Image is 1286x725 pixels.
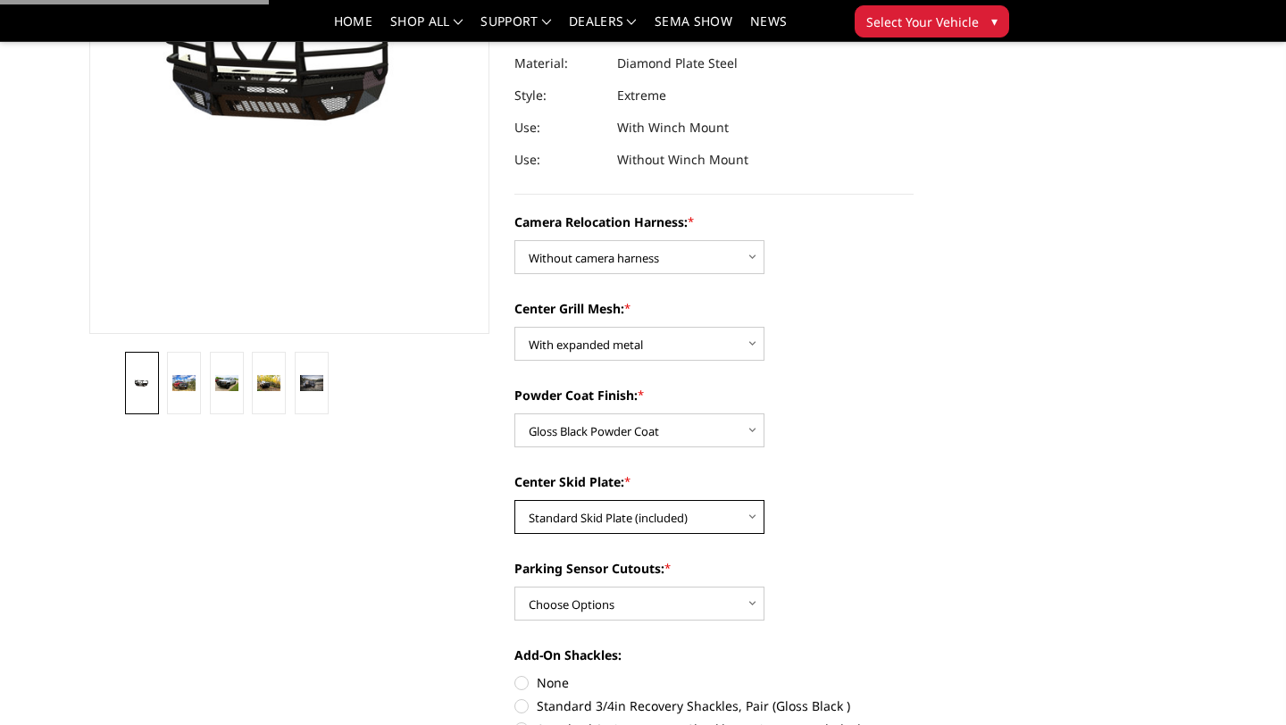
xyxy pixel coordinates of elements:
dt: Use: [514,112,604,144]
label: Powder Coat Finish: [514,386,914,404]
a: Home [334,15,372,41]
label: Parking Sensor Cutouts: [514,559,914,578]
label: Camera Relocation Harness: [514,212,914,231]
img: 2015-2019 Chevrolet 2500-3500 - T2 Series - Extreme Front Bumper (receiver or winch) [215,375,238,391]
img: 2015-2019 Chevrolet 2500-3500 - T2 Series - Extreme Front Bumper (receiver or winch) [130,377,154,388]
a: shop all [390,15,463,41]
label: None [514,673,914,692]
dd: Diamond Plate Steel [617,47,738,79]
label: Center Grill Mesh: [514,299,914,318]
a: SEMA Show [655,15,732,41]
span: ▾ [991,12,998,30]
label: Center Skid Plate: [514,472,914,491]
span: Select Your Vehicle [866,12,979,31]
a: News [750,15,787,41]
dt: Style: [514,79,604,112]
label: Standard 3/4in Recovery Shackles, Pair (Gloss Black ) [514,696,914,715]
dt: Material: [514,47,604,79]
img: 2015-2019 Chevrolet 2500-3500 - T2 Series - Extreme Front Bumper (receiver or winch) [172,375,196,390]
a: Support [480,15,551,41]
img: 2015-2019 Chevrolet 2500-3500 - T2 Series - Extreme Front Bumper (receiver or winch) [300,375,323,390]
dd: Extreme [617,79,666,112]
button: Select Your Vehicle [855,5,1009,37]
a: Dealers [569,15,637,41]
dt: Use: [514,144,604,176]
img: 2015-2019 Chevrolet 2500-3500 - T2 Series - Extreme Front Bumper (receiver or winch) [257,375,280,390]
dd: With Winch Mount [617,112,729,144]
label: Add-On Shackles: [514,646,914,664]
dd: Without Winch Mount [617,144,748,176]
